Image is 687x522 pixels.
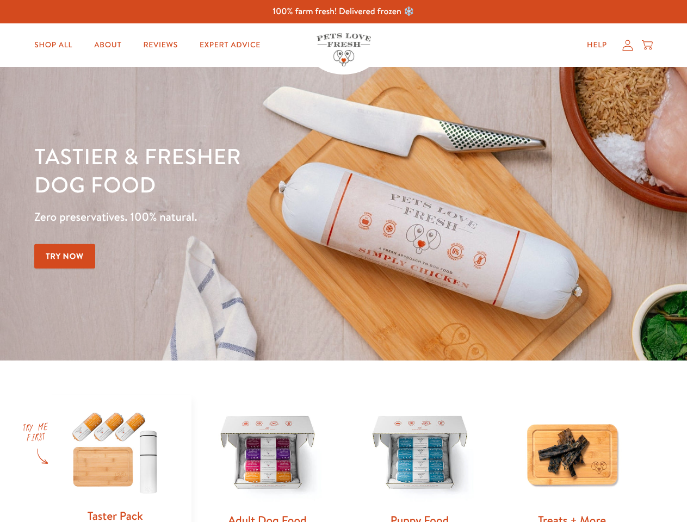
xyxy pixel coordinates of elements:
img: Pets Love Fresh [317,33,371,66]
a: Shop All [26,34,81,56]
a: Help [578,34,616,56]
p: Zero preservatives. 100% natural. [34,207,447,227]
a: About [85,34,130,56]
a: Try Now [34,244,95,269]
a: Reviews [134,34,186,56]
h1: Tastier & fresher dog food [34,142,447,198]
a: Expert Advice [191,34,269,56]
